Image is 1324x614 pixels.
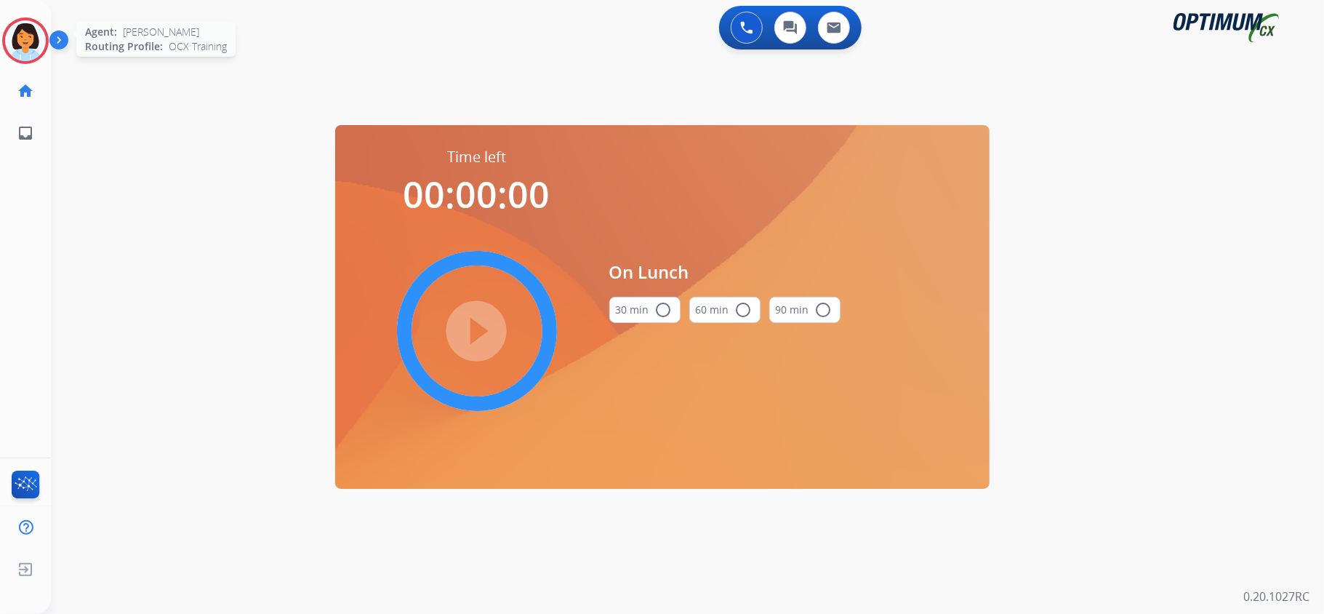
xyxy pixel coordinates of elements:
span: Routing Profile: [85,39,163,54]
span: Time left [447,147,506,167]
p: 0.20.1027RC [1243,588,1309,605]
span: On Lunch [609,259,840,285]
img: avatar [5,20,46,61]
mat-icon: radio_button_unchecked [655,301,673,319]
mat-icon: home [17,82,34,100]
button: 30 min [609,297,681,323]
span: Agent: [85,25,117,39]
mat-icon: radio_button_unchecked [735,301,753,319]
mat-icon: radio_button_unchecked [815,301,832,319]
button: 60 min [689,297,761,323]
button: 90 min [769,297,840,323]
span: [PERSON_NAME] [123,25,199,39]
span: 00:00:00 [404,170,550,219]
mat-icon: inbox [17,124,34,142]
span: OCX Training [169,39,227,54]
